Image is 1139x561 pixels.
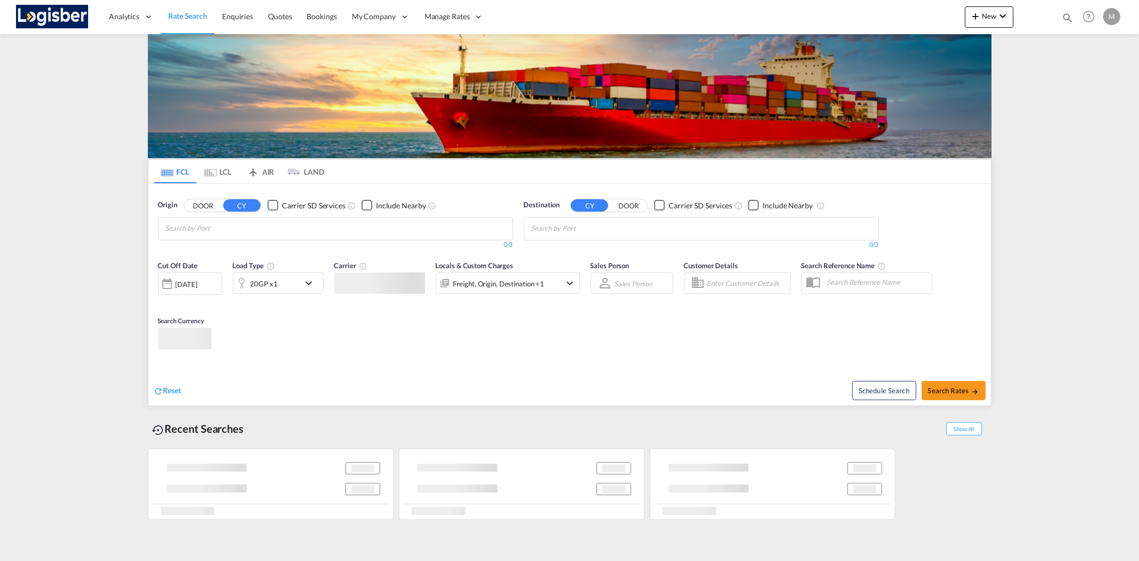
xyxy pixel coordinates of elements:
div: icon-refreshReset [154,385,182,397]
md-chips-wrap: Chips container with autocompletion. Enter the text area, type text to search, and then use the u... [164,217,271,237]
span: New [969,12,1009,20]
span: Load Type [233,261,275,270]
md-icon: icon-airplane [247,166,260,174]
div: 20GP x1 [250,276,278,291]
md-select: Sales Person [614,276,654,291]
span: Bookings [307,12,337,21]
span: Show All [946,422,981,435]
span: Sales Person [591,261,630,270]
md-icon: Unchecked: Ignores neighbouring ports when fetching rates.Checked : Includes neighbouring ports w... [428,201,437,210]
div: Freight Origin Destination Factory Stuffingicon-chevron-down [436,272,580,294]
md-tab-item: LCL [197,160,239,183]
div: Recent Searches [148,417,248,441]
md-checkbox: Checkbox No Ink [654,200,732,211]
md-checkbox: Checkbox No Ink [268,200,345,211]
span: Customer Details [684,261,738,270]
div: [DATE] [158,272,222,295]
md-icon: icon-magnify [1062,12,1073,24]
button: DOOR [184,199,222,212]
md-icon: Unchecked: Search for CY (Container Yard) services for all selected carriers.Checked : Search for... [348,201,356,210]
button: DOOR [610,199,647,212]
md-checkbox: Checkbox No Ink [748,200,813,211]
md-tab-item: FCL [154,160,197,183]
md-checkbox: Checkbox No Ink [362,200,426,211]
span: Carrier [334,261,367,270]
md-datepicker: Select [158,294,166,308]
div: 0/3 [158,240,513,250]
button: Search Ratesicon-arrow-right [922,381,986,400]
span: Quotes [268,12,292,21]
span: Enquiries [222,12,253,21]
input: Enter Customer Details [707,275,787,291]
md-icon: icon-information-outline [266,262,275,270]
md-icon: icon-backup-restore [152,424,165,437]
div: icon-magnify [1062,12,1073,28]
input: Chips input. [166,220,267,237]
span: Rate Search [168,11,207,20]
div: M [1103,8,1120,25]
md-pagination-wrapper: Use the left and right arrow keys to navigate between tabs [154,160,325,183]
div: 0/3 [524,240,879,250]
div: 20GP x1icon-chevron-down [233,272,324,294]
div: Carrier SD Services [669,200,732,211]
md-icon: The selected Trucker/Carrierwill be displayed in the rate results If the rates are from another f... [359,262,367,270]
md-icon: icon-chevron-down [996,10,1009,22]
div: Include Nearby [763,200,813,211]
input: Chips input. [531,220,633,237]
img: d7a75e507efd11eebffa5922d020a472.png [16,5,88,29]
md-icon: icon-refresh [154,386,163,396]
div: [DATE] [176,279,198,289]
span: Search Reference Name [802,261,886,270]
input: Search Reference Name [822,274,932,290]
span: Search Currency [158,317,205,325]
button: CY [571,199,608,212]
span: Search Rates [928,386,979,395]
button: Note: By default Schedule search will only considerorigin ports, destination ports and cut off da... [852,381,916,400]
div: Include Nearby [376,200,426,211]
div: Freight Origin Destination Factory Stuffing [453,276,545,291]
span: Reset [163,386,182,395]
md-icon: icon-arrow-right [971,388,979,395]
button: CY [223,199,261,212]
span: Destination [524,200,560,211]
md-icon: icon-chevron-down [564,277,577,290]
md-chips-wrap: Chips container with autocompletion. Enter the text area, type text to search, and then use the u... [530,217,637,237]
md-tab-item: LAND [282,160,325,183]
span: Analytics [109,11,139,22]
span: Locals & Custom Charges [436,261,514,270]
div: Help [1080,7,1103,27]
md-icon: icon-plus 400-fg [969,10,982,22]
img: LCL+%26+FCL+BACKGROUND.png [148,34,992,158]
md-icon: icon-chevron-down [302,277,320,290]
span: Origin [158,200,177,211]
md-tab-item: AIR [239,160,282,183]
div: Carrier SD Services [282,200,345,211]
div: OriginDOOR CY Checkbox No InkUnchecked: Search for CY (Container Yard) services for all selected ... [148,184,991,406]
span: Cut Off Date [158,261,198,270]
md-icon: Unchecked: Search for CY (Container Yard) services for all selected carriers.Checked : Search for... [734,201,743,210]
span: Manage Rates [425,11,470,22]
md-icon: Unchecked: Ignores neighbouring ports when fetching rates.Checked : Includes neighbouring ports w... [816,201,825,210]
span: My Company [352,11,396,22]
button: icon-plus 400-fgNewicon-chevron-down [965,6,1014,28]
span: Help [1080,7,1098,26]
md-icon: Your search will be saved by the below given name [877,262,886,270]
